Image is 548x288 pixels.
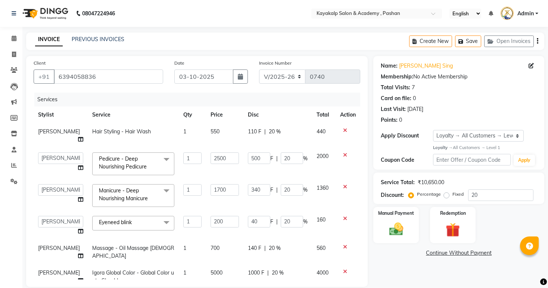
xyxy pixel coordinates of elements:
[183,128,186,135] span: 1
[92,128,151,135] span: Hair Styling - Hair Wash
[381,179,415,186] div: Service Total:
[99,155,147,170] span: Pedicure - Deep Nourishing Pedicure
[413,95,416,102] div: 0
[72,36,124,43] a: PREVIOUS INVOICES
[433,145,453,150] strong: Loyalty →
[399,62,453,70] a: [PERSON_NAME] Sing
[38,245,80,251] span: [PERSON_NAME]
[484,35,534,47] button: Open Invoices
[270,186,273,194] span: F
[381,62,398,70] div: Name:
[399,116,402,124] div: 0
[378,210,414,217] label: Manual Payment
[34,60,46,66] label: Client
[19,3,70,24] img: logo
[211,245,219,251] span: 700
[433,154,511,165] input: Enter Offer / Coupon Code
[38,269,80,276] span: [PERSON_NAME]
[211,128,219,135] span: 550
[381,156,433,164] div: Coupon Code
[276,186,278,194] span: |
[317,128,326,135] span: 440
[336,106,360,123] th: Action
[381,84,410,92] div: Total Visits:
[317,153,329,160] span: 2000
[501,7,514,20] img: Admin
[183,245,186,251] span: 1
[303,186,308,194] span: %
[99,187,148,202] span: Manicure - Deep Nourishing Manicure
[248,269,264,277] span: 1000 F
[243,106,312,123] th: Disc
[34,93,366,106] div: Services
[317,269,329,276] span: 4000
[276,155,278,162] span: |
[317,216,326,223] span: 160
[88,106,179,123] th: Service
[269,128,281,136] span: 20 %
[211,269,222,276] span: 5000
[147,163,150,170] a: x
[407,105,423,113] div: [DATE]
[317,185,329,191] span: 1360
[264,128,266,136] span: |
[270,218,273,226] span: F
[312,106,336,123] th: Total
[267,269,269,277] span: |
[517,258,541,281] iframe: chat widget
[183,269,186,276] span: 1
[206,106,243,123] th: Price
[375,249,543,257] a: Continue Without Payment
[385,221,408,238] img: _cash.svg
[174,60,184,66] label: Date
[517,10,534,18] span: Admin
[38,128,80,135] span: [PERSON_NAME]
[248,128,261,136] span: 110 F
[264,244,266,252] span: |
[54,69,163,84] input: Search by Name/Mobile/Email/Code
[381,132,433,140] div: Apply Discount
[303,218,308,226] span: %
[35,33,63,46] a: INVOICE
[409,35,452,47] button: Create New
[259,60,292,66] label: Invoice Number
[418,179,444,186] div: ₹10,650.00
[82,3,115,24] b: 08047224946
[276,218,278,226] span: |
[433,145,537,151] div: All Customers → Level 1
[34,69,55,84] button: +91
[455,35,481,47] button: Save
[148,195,151,202] a: x
[412,84,415,92] div: 7
[132,219,135,226] a: x
[272,269,284,277] span: 20 %
[92,245,174,259] span: Massage - Oil Massage [DEMOGRAPHIC_DATA]
[317,245,326,251] span: 560
[270,155,273,162] span: F
[381,191,404,199] div: Discount:
[441,221,464,239] img: _gift.svg
[99,219,132,226] span: Eyeneed blink
[381,73,537,81] div: No Active Membership
[381,73,413,81] div: Membership:
[417,191,441,198] label: Percentage
[303,155,308,162] span: %
[248,244,261,252] span: 140 F
[452,191,464,198] label: Fixed
[440,210,466,217] label: Redemption
[34,106,88,123] th: Stylist
[381,95,411,102] div: Card on file:
[269,244,281,252] span: 20 %
[381,105,406,113] div: Last Visit:
[179,106,206,123] th: Qty
[381,116,398,124] div: Points:
[92,269,174,284] span: Igora Global Color - Global Color upto Shoulder
[514,155,535,166] button: Apply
